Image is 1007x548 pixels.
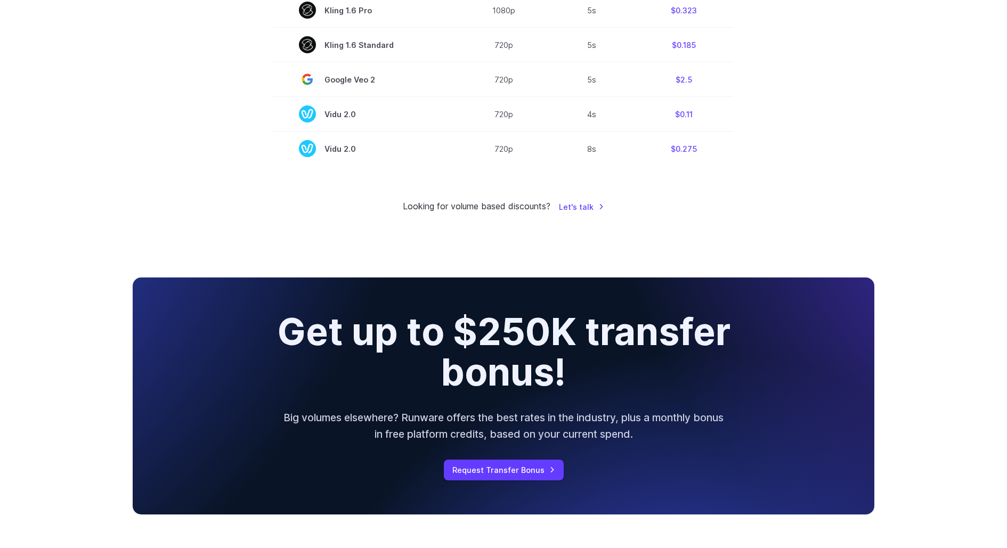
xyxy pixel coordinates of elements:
[299,140,432,157] span: Vidu 2.0
[634,28,734,62] td: $0.185
[559,201,604,213] a: Let's talk
[549,132,634,166] td: 8s
[634,62,734,97] td: $2.5
[299,36,432,53] span: Kling 1.6 Standard
[299,71,432,88] span: Google Veo 2
[234,312,773,392] h2: Get up to $250K transfer bonus!
[458,28,549,62] td: 720p
[299,2,432,19] span: Kling 1.6 Pro
[403,200,550,214] small: Looking for volume based discounts?
[444,460,564,480] a: Request Transfer Bonus
[549,62,634,97] td: 5s
[634,97,734,132] td: $0.11
[634,132,734,166] td: $0.275
[458,132,549,166] td: 720p
[458,97,549,132] td: 720p
[549,97,634,132] td: 4s
[299,105,432,122] span: Vidu 2.0
[549,28,634,62] td: 5s
[282,410,725,442] p: Big volumes elsewhere? Runware offers the best rates in the industry, plus a monthly bonus in fre...
[458,62,549,97] td: 720p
